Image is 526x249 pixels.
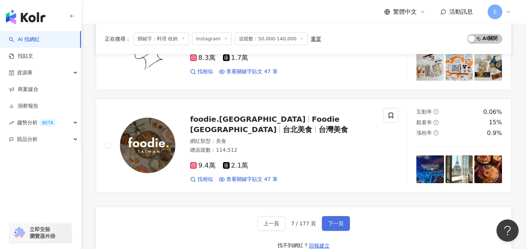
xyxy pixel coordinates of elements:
a: 商案媒合 [9,86,38,93]
span: 下一頁 [328,221,344,226]
span: 漲粉率 [416,130,432,136]
span: Instagram [192,33,232,45]
img: KOL Avatar [120,118,175,173]
span: 2.1萬 [223,162,248,169]
span: 查看關鍵字貼文 47 筆 [226,176,278,183]
img: chrome extension [12,227,26,239]
span: 找相似 [197,68,213,75]
span: question-circle [433,120,439,125]
span: 觀看率 [416,120,432,125]
span: 台灣美食 [319,125,348,134]
button: 下一頁 [322,216,350,231]
span: 上一頁 [264,221,279,226]
span: foodie.[GEOGRAPHIC_DATA] [190,115,306,124]
span: 繁體中文 [393,8,417,16]
a: 找相似 [190,176,213,183]
span: 查看關鍵字貼文 47 筆 [226,68,278,75]
a: 查看關鍵字貼文 47 筆 [219,68,278,75]
span: 立即安裝 瀏覽器外掛 [30,226,55,239]
div: 總追蹤數 ： 114,512 [190,147,375,154]
a: searchAI 找網紅 [9,36,40,43]
a: chrome extension立即安裝 瀏覽器外掛 [10,223,72,243]
span: question-circle [433,130,439,135]
span: 台北美食 [283,125,312,134]
div: BETA [39,119,56,127]
span: 7 / 177 頁 [291,221,316,226]
span: 互動率 [416,109,432,115]
button: 上一頁 [257,216,285,231]
span: 1.7萬 [223,54,248,62]
span: 趨勢分析 [17,114,56,131]
span: 回報建立 [309,243,330,249]
div: 15% [489,118,502,127]
span: 追蹤數：50,000-140,000 [235,33,308,45]
img: post-image [446,53,473,81]
img: post-image [474,53,502,81]
span: 美食 [216,138,226,144]
span: 關鍵字：料理 收納 [134,33,189,45]
img: post-image [416,155,444,183]
span: 9.4萬 [190,162,216,169]
div: 0.06% [483,108,502,116]
a: 找相似 [190,68,213,75]
span: rise [9,120,14,125]
a: 找貼文 [9,53,33,60]
a: 洞察報告 [9,102,38,110]
img: logo [6,10,45,24]
img: post-image [474,155,502,183]
span: 資源庫 [17,64,32,81]
iframe: Help Scout Beacon - Open [496,219,519,242]
a: 查看關鍵字貼文 47 筆 [219,176,278,183]
span: 正在搜尋 ： [105,36,131,42]
span: 找相似 [197,176,213,183]
span: S [494,8,497,16]
a: KOL Avatarfoodie.[GEOGRAPHIC_DATA]Foodie [GEOGRAPHIC_DATA]台北美食台灣美食網紅類型：美食總追蹤數：114,5129.4萬2.1萬找相似查... [96,99,511,192]
div: 網紅類型 ： [190,138,375,145]
img: post-image [416,53,444,81]
span: question-circle [433,109,439,114]
span: 8.3萬 [190,54,216,62]
span: Foodie [GEOGRAPHIC_DATA] [190,115,340,134]
img: post-image [446,155,473,183]
div: 重置 [311,36,321,42]
div: 0.9% [487,129,502,137]
span: 競品分析 [17,131,38,148]
span: 活動訊息 [449,8,473,15]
